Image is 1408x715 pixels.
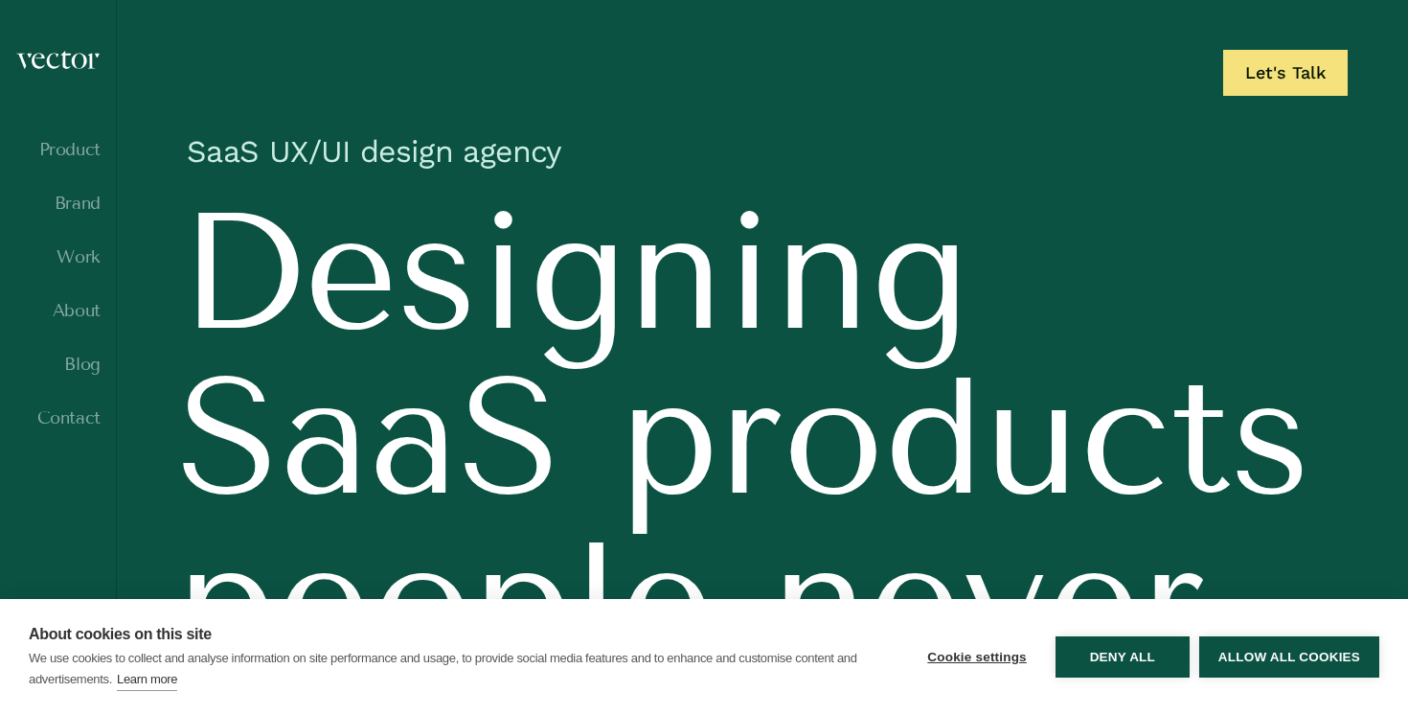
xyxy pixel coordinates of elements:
a: Let's Talk [1223,50,1348,96]
a: Brand [15,194,101,213]
a: About [15,301,101,320]
span: never [772,519,1205,684]
span: products [620,355,1311,519]
button: Deny all [1056,636,1190,678]
button: Allow all cookies [1199,636,1379,678]
strong: About cookies on this site [29,626,212,642]
a: Learn more [117,669,177,691]
a: Blog [15,355,101,374]
a: Contact [15,408,101,427]
button: Cookie settings [908,636,1046,678]
span: SaaS [177,355,562,519]
a: Product [15,140,101,159]
span: Designing [177,190,970,355]
h1: SaaS UX/UI design agency [177,123,1348,190]
a: Work [15,247,101,266]
span: people [177,519,715,684]
p: We use cookies to collect and analyse information on site performance and usage, to provide socia... [29,651,857,686]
